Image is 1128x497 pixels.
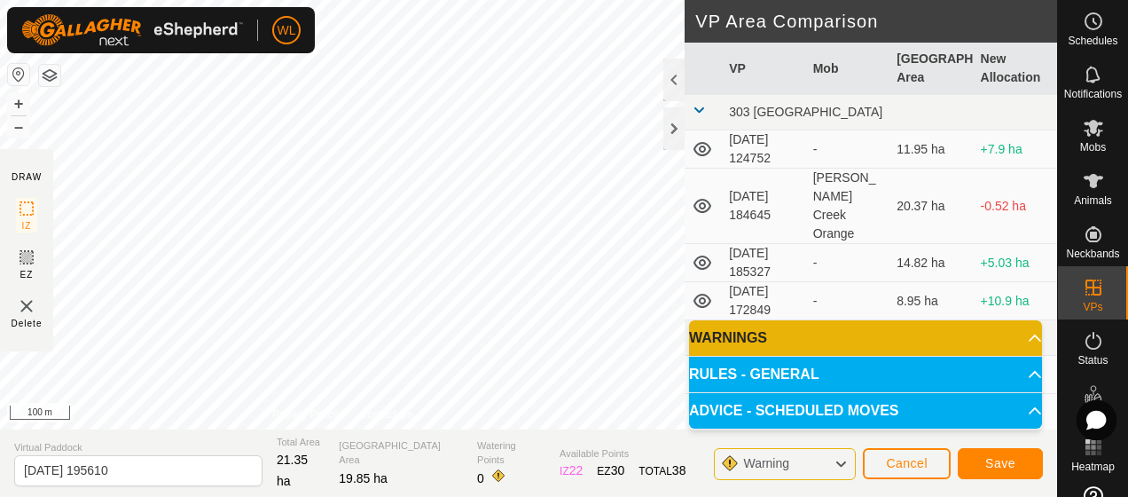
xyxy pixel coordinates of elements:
[886,456,928,470] span: Cancel
[272,406,339,422] a: Privacy Policy
[889,43,973,95] th: [GEOGRAPHIC_DATA] Area
[1077,355,1108,366] span: Status
[1080,142,1106,153] span: Mobs
[958,448,1043,479] button: Save
[813,169,882,243] div: [PERSON_NAME] Creek Orange
[689,331,767,345] span: WARNINGS
[560,461,583,480] div: IZ
[339,471,388,485] span: 19.85 ha
[722,282,805,320] td: [DATE] 172849
[277,435,325,450] span: Total Area
[743,456,789,470] span: Warning
[813,254,882,272] div: -
[729,105,882,119] span: 303 [GEOGRAPHIC_DATA]
[277,453,308,488] span: 21.35 ha
[638,461,685,480] div: TOTAL
[12,317,43,330] span: Delete
[889,244,973,282] td: 14.82 ha
[20,268,34,281] span: EZ
[8,93,29,114] button: +
[689,320,1042,356] p-accordion-header: WARNINGS
[863,448,951,479] button: Cancel
[477,471,484,485] span: 0
[21,14,243,46] img: Gallagher Logo
[16,296,37,317] img: VP
[974,244,1057,282] td: +5.03 ha
[560,446,685,461] span: Available Points
[722,244,805,282] td: [DATE] 185327
[360,406,412,422] a: Contact Us
[974,43,1057,95] th: New Allocation
[477,438,545,468] span: Watering Points
[985,456,1015,470] span: Save
[722,130,805,169] td: [DATE] 124752
[689,404,898,418] span: ADVICE - SCHEDULED MOVES
[1083,302,1102,312] span: VPs
[1074,195,1112,206] span: Animals
[974,282,1057,320] td: +10.9 ha
[974,169,1057,244] td: -0.52 ha
[889,282,973,320] td: 8.95 ha
[722,43,805,95] th: VP
[39,65,60,86] button: Map Layers
[1068,35,1117,46] span: Schedules
[278,21,296,40] span: WL
[22,219,32,233] span: IZ
[1064,89,1122,99] span: Notifications
[689,367,819,382] span: RULES - GENERAL
[8,64,29,85] button: Reset Map
[813,140,882,159] div: -
[8,116,29,138] button: –
[722,169,805,244] td: [DATE] 184645
[611,463,625,477] span: 30
[689,357,1042,392] p-accordion-header: RULES - GENERAL
[569,463,584,477] span: 22
[806,43,889,95] th: Mob
[813,292,882,311] div: -
[597,461,624,480] div: EZ
[689,393,1042,429] p-accordion-header: ADVICE - SCHEDULED MOVES
[695,11,1057,32] h2: VP Area Comparison
[889,130,973,169] td: 11.95 ha
[889,169,973,244] td: 20.37 ha
[14,440,262,455] span: Virtual Paddock
[974,130,1057,169] td: +7.9 ha
[1071,461,1115,472] span: Heatmap
[12,170,42,184] div: DRAW
[1066,248,1119,259] span: Neckbands
[339,438,463,468] span: [GEOGRAPHIC_DATA] Area
[672,463,686,477] span: 38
